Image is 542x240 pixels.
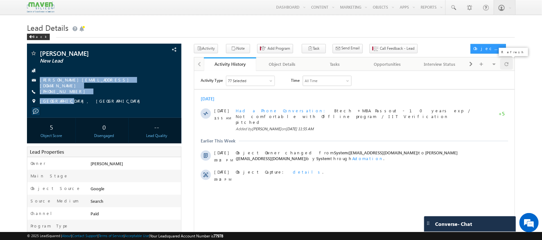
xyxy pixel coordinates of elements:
[27,233,223,239] span: © 2025 LeadSquared | | | | |
[20,44,39,50] span: 11:55 AM
[261,60,303,68] div: Object Details
[27,22,68,33] span: Lead Details
[82,133,127,139] div: Disengaged
[92,56,119,60] span: [DATE] 11:55 AM
[40,98,143,105] span: [GEOGRAPHIC_DATA], [GEOGRAPHIC_DATA]
[62,234,71,238] a: About
[342,45,360,51] span: Send Email
[89,185,181,194] div: Google
[6,5,29,14] span: Activity Type
[20,79,34,85] span: [DATE]
[140,79,224,84] span: System([EMAIL_ADDRESS][DOMAIN_NAME])
[122,85,136,90] span: System
[194,44,218,53] button: Activity
[110,7,123,13] div: All Time
[435,221,472,227] span: Converse - Chat
[125,234,149,238] a: Acceptable Use
[226,44,250,53] button: Note
[6,67,41,73] div: Earlier This Week
[419,60,461,68] div: Interview Status
[426,221,431,226] img: carter-drag
[105,3,121,19] div: Minimize live chat window
[302,44,326,53] button: Task
[304,40,311,47] span: +5
[30,149,64,155] span: Lead Properties
[20,106,39,111] span: 09:16 PM
[6,25,27,31] div: [DATE]
[268,46,290,51] span: Add Program
[31,160,46,166] label: Owner
[89,198,181,207] div: Search
[41,37,276,54] span: Btech +MBA Passout - 10 years exp / Not comfortable with Offline program / IIT Verification pitched
[333,44,363,53] button: Send Email
[41,98,93,104] span: Object Capture:
[150,234,223,238] span: Your Leadsquared Account Number is
[158,85,189,90] span: Automation
[471,44,506,54] button: Object Actions
[20,98,34,104] span: [DATE]
[34,7,52,13] div: 77 Selected
[31,198,79,204] label: Source Medium
[8,59,117,184] textarea: Type your message and hit 'Enter'
[366,60,408,68] div: Opportunities
[41,37,135,42] span: Had a Phone Conversation
[40,77,132,88] a: [PERSON_NAME][EMAIL_ADDRESS][DOMAIN_NAME]
[87,189,117,198] em: Start Chat
[314,60,356,68] div: Tasks
[82,121,127,133] div: 0
[502,50,526,54] p: Refresh
[20,86,39,92] span: 09:18 PM
[370,44,418,53] button: Call Feedback - Lead
[41,79,264,90] span: [PERSON_NAME]([EMAIL_ADDRESS][DOMAIN_NAME])
[31,223,69,229] label: Program Type
[257,44,293,53] button: Add Program
[58,56,87,60] span: [PERSON_NAME]
[31,185,81,191] label: Object Source
[40,50,136,56] span: [PERSON_NAME]
[20,37,34,43] span: [DATE]
[214,234,223,238] span: 77978
[97,5,105,14] span: Time
[31,210,57,216] label: Channel
[27,2,54,13] img: Custom Logo
[32,5,80,15] div: Sales Activity,Program,Email Bounced,Email Link Clicked,Email Marked Spam & 72 more..
[41,55,277,61] span: Added by on
[41,98,277,104] div: .
[380,46,415,51] span: Call Feedback - Lead
[11,34,27,42] img: d_60004797649_company_0_60004797649
[31,173,68,179] label: Main Stage
[72,234,98,238] a: Contact Support
[134,133,179,139] div: Lead Quality
[33,34,108,42] div: Chat with us now
[41,79,264,90] span: Object Owner changed from to by through .
[134,121,179,133] div: --
[29,121,74,133] div: 5
[474,46,501,51] div: Object Actions
[91,161,123,166] span: [PERSON_NAME]
[414,57,467,71] a: Interview Status
[89,210,181,219] div: Paid
[309,57,362,71] a: Tasks
[40,89,88,95] span: [PHONE_NUMBER]
[204,57,257,71] a: Activity History
[27,34,50,40] div: Back
[256,57,309,71] a: Object Details
[209,61,252,67] div: Activity History
[29,133,74,139] div: Object Score
[40,58,136,64] span: New Lead
[99,98,128,104] span: details
[99,234,124,238] a: Terms of Service
[361,57,414,71] a: Opportunities
[27,33,53,39] a: Back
